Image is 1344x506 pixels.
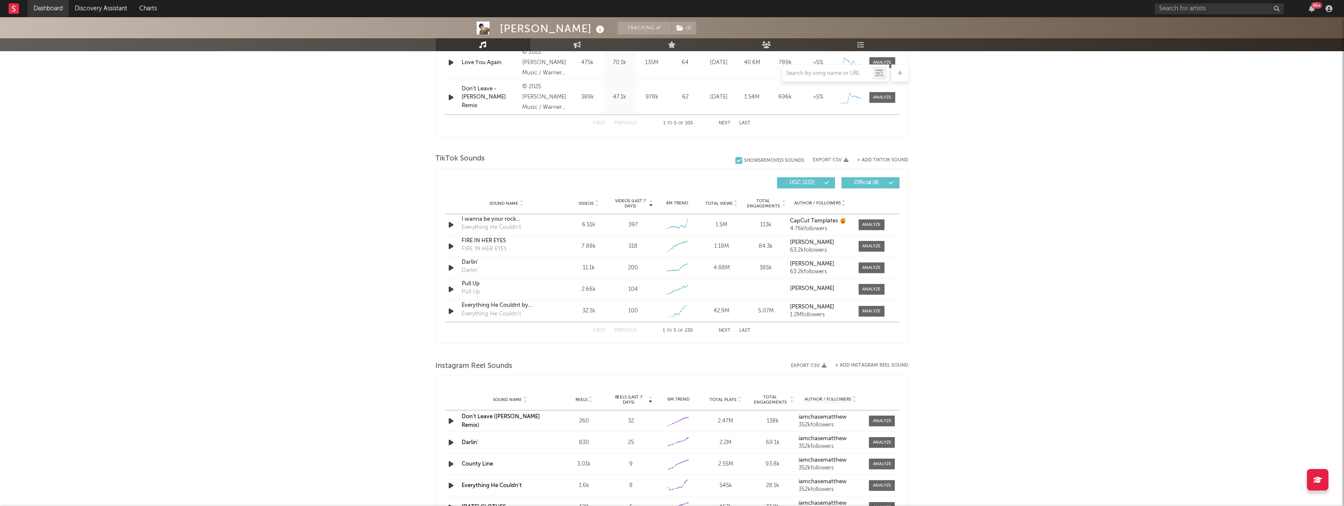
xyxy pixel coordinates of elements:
div: 113k [746,221,786,229]
div: 389k [574,93,602,102]
div: 32.1k [569,307,609,315]
a: iamchasematthew [799,457,863,463]
div: 352k followers [799,444,863,450]
a: iamchasematthew [799,414,863,420]
div: 4.76k followers [790,226,850,232]
strong: iamchasematthew [799,457,847,463]
input: Search for artists [1155,3,1284,14]
div: 1.54M [738,93,767,102]
div: Darlin' [462,266,479,275]
button: Tracking [618,22,671,34]
span: Videos (last 7 days) [613,198,648,209]
div: 4.88M [701,264,741,272]
div: 789k [771,59,800,67]
div: + Add Instagram Reel Sound [827,363,909,368]
div: 5.07M [746,307,786,315]
a: [PERSON_NAME] [790,240,850,246]
span: Author / Followers [805,397,851,402]
button: + Add Instagram Reel Sound [836,363,909,368]
a: [PERSON_NAME] [790,261,850,267]
button: Next [719,121,731,126]
div: I wanna be your rock [PERSON_NAME] [462,215,552,224]
strong: [PERSON_NAME] [790,240,834,245]
div: 6M Trend [657,200,697,207]
div: 32 [610,417,653,426]
div: 7.88k [569,242,609,251]
button: Previous [615,121,637,126]
button: + Add TikTok Sound [849,158,909,163]
div: 42.9M [701,307,741,315]
div: 3.01k [563,460,606,469]
div: 1.6k [563,481,606,490]
div: 104 [628,285,638,294]
button: + Add TikTok Sound [857,158,909,163]
div: 100 [628,307,638,315]
div: Love You Again [462,59,518,67]
div: 2.66k [569,285,609,294]
button: Official(8) [842,177,900,188]
div: 93.8k [751,460,794,469]
div: <5% [804,93,833,102]
a: [PERSON_NAME] [790,304,850,310]
button: Export CSV [791,363,827,368]
strong: iamchasematthew [799,500,847,506]
a: Pull Up [462,280,552,288]
input: Search by song name or URL [782,70,873,77]
div: Pull Up [462,288,481,296]
span: Sound Name [490,201,519,206]
span: to [667,329,672,333]
button: Export CSV [813,157,849,163]
span: Author / Followers [794,201,841,206]
a: Everything He Couldnt by [PERSON_NAME] [462,301,552,310]
button: UGC(222) [777,177,835,188]
div: 545k [704,481,747,490]
div: 352k followers [799,422,863,428]
a: FIRE IN HER EYES [462,237,552,245]
div: 696k [771,93,800,102]
div: 28.1k [751,481,794,490]
div: FIRE IN HER EYES [462,245,507,253]
button: First [594,328,606,333]
span: of [678,121,683,125]
div: 260 [563,417,606,426]
strong: [PERSON_NAME] [790,304,834,310]
button: First [594,121,606,126]
div: 64 [670,59,701,67]
a: Darlin' [462,258,552,267]
button: Last [740,121,751,126]
a: CapCut Templates 🍯 [790,218,850,224]
span: Videos [579,201,594,206]
a: [PERSON_NAME] [790,286,850,292]
span: Sound Name [493,397,522,402]
span: of [678,329,683,333]
div: 385k [746,264,786,272]
button: 99+ [1309,5,1315,12]
a: Everything He Couldn't [462,483,522,488]
div: 830 [563,438,606,447]
strong: iamchasematthew [799,414,847,420]
span: Instagram Reel Sounds [436,361,513,371]
div: 318 [628,242,637,251]
div: 1 5 230 [655,326,702,336]
div: 2.55M [704,460,747,469]
div: [DATE] [705,93,734,102]
a: Darlin' [462,440,479,445]
strong: CapCut Templates 🍯 [790,218,846,224]
div: 70.1k [606,59,634,67]
div: [PERSON_NAME] [500,22,607,36]
div: 6M Trend [657,396,700,403]
strong: [PERSON_NAME] [790,286,834,291]
div: 2.47M [704,417,747,426]
div: Don't Leave - [PERSON_NAME] Remix [462,85,518,110]
div: 25 [610,438,653,447]
span: ( 1 ) [671,22,697,34]
button: Last [740,328,751,333]
div: 40.6M [738,59,767,67]
div: 84.3k [746,242,786,251]
a: iamchasematthew [799,479,863,485]
div: 11.1k [569,264,609,272]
